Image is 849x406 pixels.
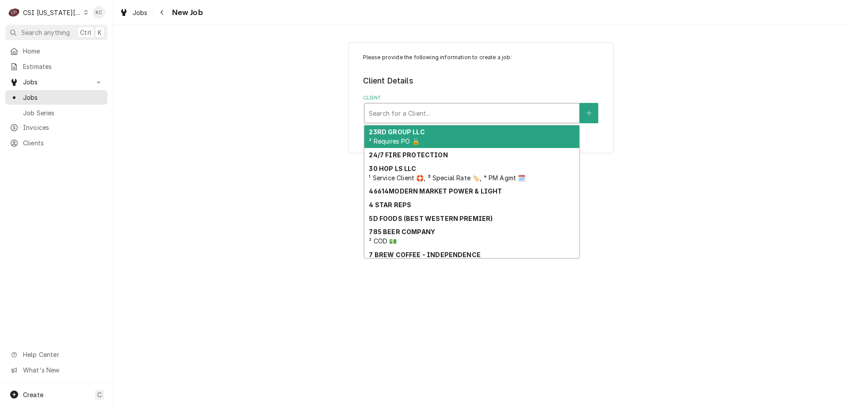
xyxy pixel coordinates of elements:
[80,28,92,37] span: Ctrl
[116,5,151,20] a: Jobs
[5,59,107,74] a: Estimates
[5,90,107,105] a: Jobs
[5,120,107,135] a: Invoices
[363,53,600,123] div: Job Create/Update Form
[23,46,103,56] span: Home
[5,136,107,150] a: Clients
[21,28,70,37] span: Search anything
[363,53,600,61] p: Please provide the following information to create a job:
[8,6,20,19] div: C
[169,7,203,19] span: New Job
[5,347,107,362] a: Go to Help Center
[5,44,107,58] a: Home
[348,42,614,153] div: Job Create/Update
[23,138,103,148] span: Clients
[93,6,105,19] div: Kelly Christen's Avatar
[8,6,20,19] div: CSI Kansas City.'s Avatar
[369,201,411,209] strong: 4 STAR REPS
[93,6,105,19] div: KC
[369,228,435,235] strong: 785 BEER COMPANY
[155,5,169,19] button: Navigate back
[586,110,592,116] svg: Create New Client
[133,8,148,17] span: Jobs
[369,128,424,136] strong: 23RD GROUP LLC
[5,106,107,120] a: Job Series
[5,75,107,89] a: Go to Jobs
[5,363,107,377] a: Go to What's New
[98,28,102,37] span: K
[23,93,103,102] span: Jobs
[369,237,397,245] span: ² COD 💵
[369,151,447,159] strong: 24/7 FIRE PROTECTION
[580,103,598,123] button: Create New Client
[23,391,43,398] span: Create
[23,62,103,71] span: Estimates
[23,365,102,375] span: What's New
[369,187,502,195] strong: 46614MODERN MARKET POWER & LIGHT
[97,390,102,399] span: C
[363,95,600,102] label: Client
[369,174,525,182] span: ¹ Service Client 🛟, ³ Special Rate 🏷️, ⁴ PM Agmt 🗓️
[23,8,81,17] div: CSI [US_STATE][GEOGRAPHIC_DATA].
[369,137,419,145] span: ² Requires PO 🔓
[363,95,600,123] div: Client
[369,251,480,258] strong: 7 BREW COFFEE - INDEPENDENCE
[369,165,416,172] strong: 30 HOP LS LLC
[5,25,107,40] button: Search anythingCtrlK
[23,77,90,87] span: Jobs
[23,108,103,118] span: Job Series
[369,215,493,222] strong: 5D FOODS (BEST WESTERN PREMIER)
[363,75,600,87] legend: Client Details
[23,123,103,132] span: Invoices
[23,350,102,359] span: Help Center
